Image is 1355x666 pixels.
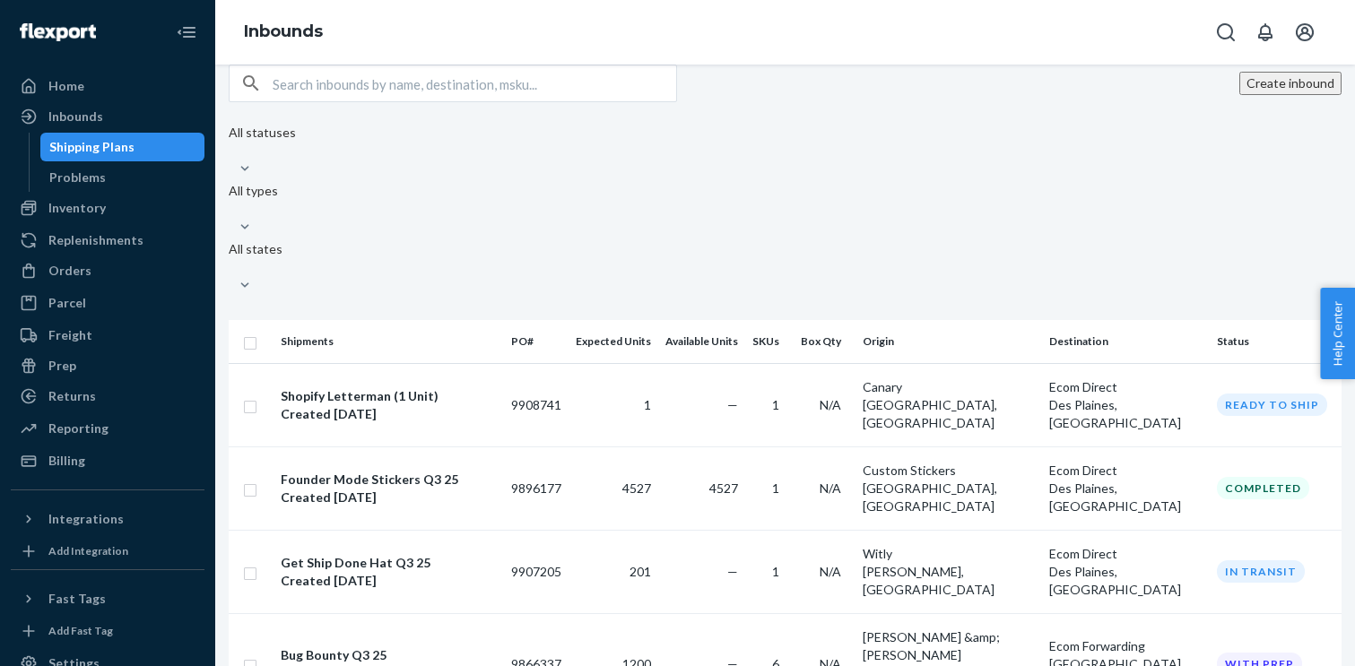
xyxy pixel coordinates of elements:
[244,22,323,41] a: Inbounds
[11,541,204,562] a: Add Integration
[863,545,1035,563] div: Witly
[48,452,85,470] div: Billing
[40,163,205,192] a: Problems
[11,505,204,533] button: Integrations
[863,480,997,514] span: [GEOGRAPHIC_DATA], [GEOGRAPHIC_DATA]
[794,320,856,363] th: Box Qty
[48,262,91,280] div: Orders
[11,194,204,222] a: Inventory
[281,646,497,664] div: Bug Bounty Q3 25
[820,397,841,412] span: N/A
[48,510,124,528] div: Integrations
[11,414,204,443] a: Reporting
[1320,288,1355,379] button: Help Center
[11,351,204,380] a: Prep
[48,326,92,344] div: Freight
[49,138,135,156] div: Shipping Plans
[229,240,282,258] div: All states
[229,200,230,218] input: All types
[1247,14,1283,50] button: Open notifications
[48,387,96,405] div: Returns
[863,564,995,597] span: [PERSON_NAME], [GEOGRAPHIC_DATA]
[745,320,794,363] th: SKUs
[1049,480,1181,514] span: Des Plaines, [GEOGRAPHIC_DATA]
[48,357,76,375] div: Prep
[230,6,337,58] ol: breadcrumbs
[622,480,651,496] span: 4527
[504,320,569,363] th: PO#
[658,320,745,363] th: Available Units
[630,564,651,579] span: 201
[281,572,497,590] div: Created [DATE]
[863,378,1035,396] div: Canary
[281,554,497,572] div: Get Ship Done Hat Q3 25
[48,590,106,608] div: Fast Tags
[49,169,106,186] div: Problems
[1049,462,1203,480] div: Ecom Direct
[1049,564,1181,597] span: Des Plaines, [GEOGRAPHIC_DATA]
[48,199,106,217] div: Inventory
[772,397,779,412] span: 1
[48,231,143,249] div: Replenishments
[281,387,497,405] div: Shopify Letterman (1 Unit)
[1217,560,1305,583] div: In transit
[229,182,278,200] div: All types
[281,405,497,423] div: Created [DATE]
[1049,545,1203,563] div: Ecom Direct
[1239,72,1342,95] button: Create inbound
[20,23,96,41] img: Flexport logo
[1217,394,1327,416] div: Ready to ship
[820,480,841,496] span: N/A
[1042,320,1210,363] th: Destination
[856,320,1042,363] th: Origin
[48,543,128,558] div: Add Integration
[274,320,504,363] th: Shipments
[11,382,204,411] a: Returns
[504,446,569,530] td: 9896177
[48,108,103,125] div: Inbounds
[281,471,497,489] div: Founder Mode Stickers Q3 25
[11,584,204,613] button: Fast Tags
[1208,14,1244,50] button: Open Search Box
[1049,637,1203,655] div: Ecom Forwarding
[48,294,86,312] div: Parcel
[273,65,676,101] input: Search inbounds by name, destination, msku...
[11,620,204,642] a: Add Fast Tag
[169,14,204,50] button: Close Navigation
[569,320,658,363] th: Expected Units
[229,124,296,142] div: All statuses
[11,256,204,285] a: Orders
[11,289,204,317] a: Parcel
[48,77,84,95] div: Home
[1210,320,1342,363] th: Status
[40,133,205,161] a: Shipping Plans
[709,480,738,496] span: 4527
[727,397,738,412] span: —
[11,446,204,475] a: Billing
[863,397,997,430] span: [GEOGRAPHIC_DATA], [GEOGRAPHIC_DATA]
[11,321,204,350] a: Freight
[1049,397,1181,430] span: Des Plaines, [GEOGRAPHIC_DATA]
[1287,14,1323,50] button: Open account menu
[48,419,109,437] div: Reporting
[644,397,651,412] span: 1
[229,258,230,276] input: All states
[11,72,204,100] a: Home
[229,142,230,160] input: All statuses
[772,564,779,579] span: 1
[1217,477,1309,499] div: Completed
[11,226,204,255] a: Replenishments
[48,623,113,638] div: Add Fast Tag
[772,480,779,496] span: 1
[863,462,1035,480] div: Custom Stickers
[504,363,569,446] td: 9908741
[1049,378,1203,396] div: Ecom Direct
[727,564,738,579] span: —
[820,564,841,579] span: N/A
[863,628,1035,664] div: [PERSON_NAME] &amp; [PERSON_NAME]
[11,102,204,131] a: Inbounds
[281,489,497,506] div: Created [DATE]
[504,530,569,613] td: 9907205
